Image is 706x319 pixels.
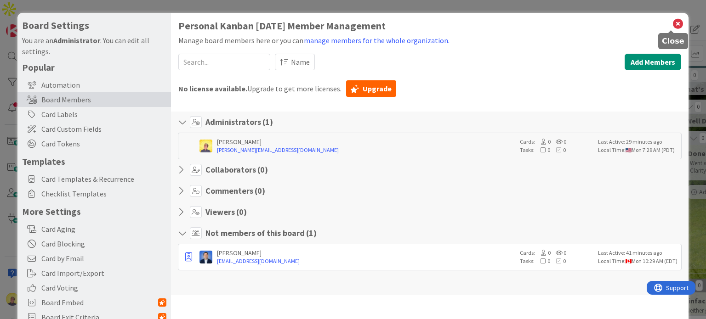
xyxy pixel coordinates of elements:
span: ( 1 ) [262,117,273,127]
a: [EMAIL_ADDRESS][DOMAIN_NAME] [217,257,515,265]
b: Administrator [53,36,100,45]
button: manage members for the whole organization. [303,34,450,46]
h5: Templates [22,156,166,167]
span: 0 [551,249,566,256]
a: [PERSON_NAME][EMAIL_ADDRESS][DOMAIN_NAME] [217,146,515,154]
img: ca.png [626,259,632,263]
div: [PERSON_NAME] [217,138,515,146]
span: Card Voting [41,282,166,293]
h4: Viewers [205,207,247,217]
span: 0 [535,146,550,153]
div: Automation [17,78,171,92]
span: 0 [550,146,566,153]
div: Card Labels [17,107,171,122]
span: 0 [535,249,551,256]
span: Card Templates & Recurrence [41,173,166,185]
span: ( 0 ) [236,207,247,217]
div: Cards: [520,249,593,257]
span: Upgrade to get more licenses. [178,83,342,94]
span: Support [19,1,42,12]
img: DP [199,251,212,263]
span: 0 [551,138,566,145]
span: Card Tokens [41,138,166,149]
h4: Collaborators [205,165,268,175]
img: JW [199,140,212,152]
span: 0 [535,138,551,145]
span: Card by Email [41,253,166,264]
h4: Administrators [205,117,273,127]
span: Checklist Templates [41,188,166,199]
h4: Not members of this board [205,228,317,238]
span: ( 1 ) [306,228,317,238]
h4: Commenters [205,186,265,196]
a: Upgrade [346,80,396,97]
div: Last Active: 41 minutes ago [598,249,678,257]
div: Card Import/Export [17,266,171,280]
h5: Close [662,37,684,45]
div: Manage board members here or you can [178,34,681,46]
button: Name [275,54,315,70]
span: Board Embed [41,297,158,308]
div: Board Members [17,92,171,107]
h4: Board Settings [22,20,166,31]
h5: More Settings [22,206,166,217]
span: Card Custom Fields [41,123,166,134]
span: ( 0 ) [257,164,268,175]
h5: Popular [22,62,166,73]
div: Tasks: [520,257,593,265]
div: [PERSON_NAME] [217,249,515,257]
span: Name [291,56,310,67]
input: Search... [178,54,270,70]
b: No license available. [178,84,247,93]
div: Tasks: [520,146,593,154]
div: You are an . You can edit all settings. [22,35,166,57]
h1: Personal Kanban [DATE] Member Management [178,20,681,32]
div: Cards: [520,138,593,146]
div: Card Aging [17,222,171,236]
div: Card Blocking [17,236,171,251]
span: 0 [535,257,550,264]
div: Local Time: Mon 10:29 AM (EDT) [598,257,678,265]
span: ( 0 ) [255,185,265,196]
img: us.png [626,148,632,152]
div: Local Time: Mon 7:29 AM (PDT) [598,146,678,154]
span: 0 [550,257,566,264]
div: Last Active: 29 minutes ago [598,138,678,146]
button: Add Members [625,54,681,70]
